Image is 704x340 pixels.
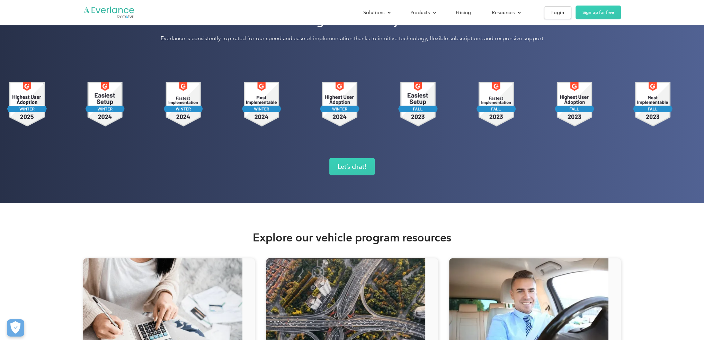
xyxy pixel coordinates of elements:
div: Resources [485,7,527,19]
a: Sign up for free [576,6,621,19]
div: Solutions [356,7,396,19]
h2: Explore our vehicle program resources [253,231,451,245]
input: Submit [101,34,136,49]
div: Products [410,8,430,17]
a: Login [544,6,571,19]
div: Login [551,8,564,17]
p: Everlance is consistently top-rated for our speed and ease of implementation thanks to intuitive ... [161,34,543,43]
button: Cookies Settings [7,319,24,337]
div: Solutions [363,8,384,17]
a: Let’s chat! [329,158,375,175]
div: Products [403,7,442,19]
a: Go to homepage [83,6,135,19]
div: Resources [492,8,515,17]
div: Pricing [456,8,471,17]
a: Pricing [449,7,478,19]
